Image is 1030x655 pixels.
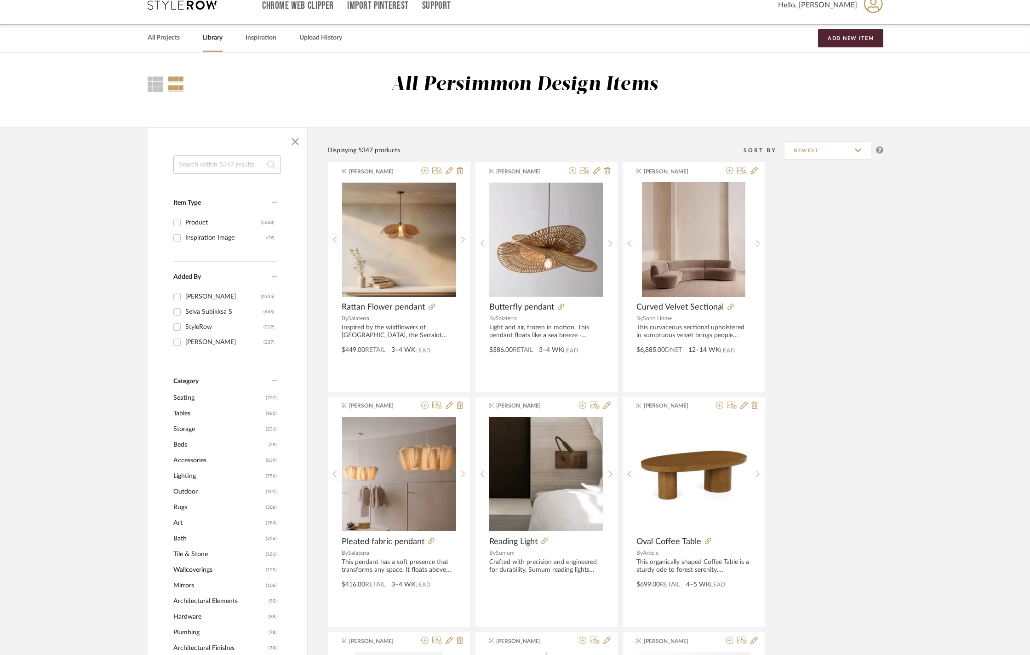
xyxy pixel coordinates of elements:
img: Pleated fabric pendant [342,417,456,531]
img: Oval Coffee Table [637,417,751,531]
span: [PERSON_NAME] [496,167,554,176]
span: Bath [173,531,263,546]
span: Beds [173,437,266,453]
a: Import Pinterest [347,2,409,10]
span: Curved Velvet Sectional [636,302,724,312]
span: (756) [266,469,277,483]
span: (88) [269,609,277,624]
span: Mirrors [173,578,263,593]
img: Curved Velvet Sectional [642,182,745,297]
div: [PERSON_NAME] [185,335,263,350]
a: Chrome Web Clipper [262,2,334,10]
span: $586.00 [489,347,513,353]
span: Article [643,550,658,556]
span: (306) [266,500,277,515]
span: [PERSON_NAME] [644,167,702,176]
div: All Persimmon Design Items [391,73,658,97]
div: Product [185,215,261,230]
span: Tile & Stone [173,546,263,562]
span: By [342,316,348,321]
span: $416.00 [342,581,365,588]
span: (839) [266,453,277,468]
span: Rattan Flower pendant [342,302,425,312]
span: Lighting [173,468,263,484]
span: Outdoor [173,484,263,500]
span: Retail [365,347,385,353]
span: Wallcoverings [173,562,263,578]
a: Inspiration [246,32,276,44]
a: Library [203,32,223,44]
a: Upload History [299,32,342,44]
span: (256) [266,531,277,546]
div: This organically shaped Coffee Table is a sturdy ode to forest serenity. Constructed from a combi... [636,558,751,574]
div: Crafted with precision and engineered for durability, Sumum reading lights provide reliable perfo... [489,558,604,574]
span: Hardware [173,609,266,625]
span: Butterfly pendant [489,302,554,312]
span: (161) [266,547,277,562]
span: 12–14 WK [688,345,720,355]
span: Added By [173,274,201,280]
div: (227) [263,335,275,350]
div: Inspiration Image [185,230,266,245]
button: Close [286,132,304,151]
span: Retail [365,581,385,588]
div: [PERSON_NAME] [185,289,261,304]
div: (79) [266,230,275,245]
span: Storage [173,421,263,437]
a: All Projects [148,32,180,44]
span: By [342,550,348,556]
span: Soho Home [643,316,672,321]
span: Accessories [173,453,263,468]
span: Sumum [496,550,515,556]
div: Displaying 5347 products [327,145,400,155]
div: Light and air, frozen in motion. This pendant floats like a sea breeze - sculptural, organic and ... [489,324,604,339]
span: (29) [269,437,277,452]
span: (401) [266,484,277,499]
span: Architectural Elements [173,593,266,609]
span: Reading Light [489,537,538,547]
a: Support [422,2,451,10]
div: (5268) [261,215,275,230]
div: StyleRow [185,320,263,334]
div: Inspired by the wildflowers of [GEOGRAPHIC_DATA], the Serralot Lamp embodies a layered, petal-lik... [342,324,456,339]
span: Salaterra [348,316,369,321]
div: 0 [489,182,603,297]
span: (106) [266,578,277,593]
div: This pendant has a soft presence that transforms any space. It floats above you like a fabric clo... [342,558,456,574]
span: By [636,316,643,321]
span: $699.00 [636,581,660,588]
span: Item Type [173,200,201,206]
span: [PERSON_NAME] [349,637,407,645]
button: Add New Item [818,29,883,47]
span: Pleated fabric pendant [342,537,424,547]
div: Selva Subikksa S [185,305,263,319]
span: Rugs [173,500,263,515]
span: Lead [415,581,431,588]
img: Butterfly pendant [489,183,603,297]
div: (319) [263,320,275,334]
span: (284) [266,516,277,530]
span: (231) [266,422,277,437]
span: (125) [266,563,277,577]
span: DNET [665,347,682,353]
span: By [489,316,496,321]
span: [PERSON_NAME] [496,402,554,410]
span: Retail [660,581,680,588]
span: (461) [266,406,277,421]
span: Tables [173,406,263,421]
span: Oval Coffee Table [636,537,701,547]
span: [PERSON_NAME] [644,402,702,410]
div: (4335) [261,289,275,304]
span: [PERSON_NAME] [644,637,702,645]
span: [PERSON_NAME] [496,637,554,645]
span: Lead [720,347,735,354]
span: Lead [415,347,431,354]
img: Rattan Flower pendant [342,183,456,297]
span: (732) [266,391,277,405]
span: [PERSON_NAME] [349,167,407,176]
span: Art [173,515,263,531]
span: Plumbing [173,625,266,640]
span: Salaterra [496,316,517,321]
div: Sort By [744,146,784,155]
span: 3–4 WK [539,345,563,355]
